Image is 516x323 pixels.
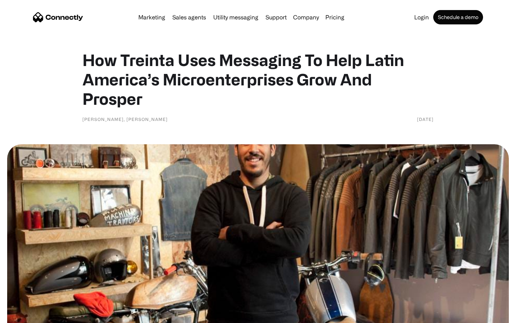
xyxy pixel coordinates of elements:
a: Utility messaging [210,14,261,20]
a: Login [411,14,432,20]
a: Schedule a demo [433,10,483,24]
div: [PERSON_NAME], [PERSON_NAME] [82,116,168,123]
a: Support [263,14,290,20]
h1: How Treinta Uses Messaging To Help Latin America’s Microenterprises Grow And Prosper [82,50,434,108]
div: Company [291,12,321,22]
a: Marketing [135,14,168,20]
div: [DATE] [417,116,434,123]
ul: Language list [14,310,43,320]
a: home [33,12,83,23]
a: Pricing [322,14,347,20]
aside: Language selected: English [7,310,43,320]
div: Company [293,12,319,22]
a: Sales agents [169,14,209,20]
